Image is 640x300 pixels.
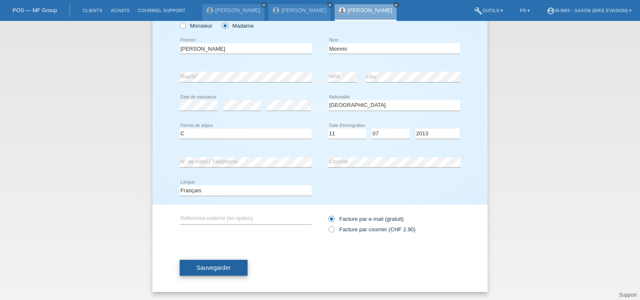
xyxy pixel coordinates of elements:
input: Monsieur [180,23,185,28]
label: Facture par e-mail (gratuit) [328,216,404,222]
label: Madame [222,23,253,29]
a: Achats [106,8,134,13]
i: close [262,3,266,7]
label: Monsieur [180,23,212,29]
a: buildOutils ▾ [470,8,507,13]
span: Sauvegarder [196,264,231,271]
a: POS — MF Group [13,7,57,13]
a: [PERSON_NAME] [281,7,326,13]
label: Facture par courrier (CHF 2.90) [328,226,415,233]
a: Courriel Support [134,8,189,13]
a: account_circlem-way - Saxon (Bike Evasion) ▾ [542,8,636,13]
input: Facture par e-mail (gratuit) [328,216,334,226]
i: close [328,3,332,7]
input: Madame [222,23,227,28]
a: Clients [78,8,106,13]
a: close [261,2,267,8]
a: [PERSON_NAME] [348,7,392,13]
a: Support [619,292,637,298]
input: Facture par courrier (CHF 2.90) [328,226,334,237]
a: close [393,2,399,8]
button: Sauvegarder [180,260,248,276]
a: [PERSON_NAME] [215,7,260,13]
a: FR ▾ [516,8,534,13]
i: close [394,3,398,7]
i: account_circle [547,7,555,15]
i: build [474,7,483,15]
a: close [327,2,333,8]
